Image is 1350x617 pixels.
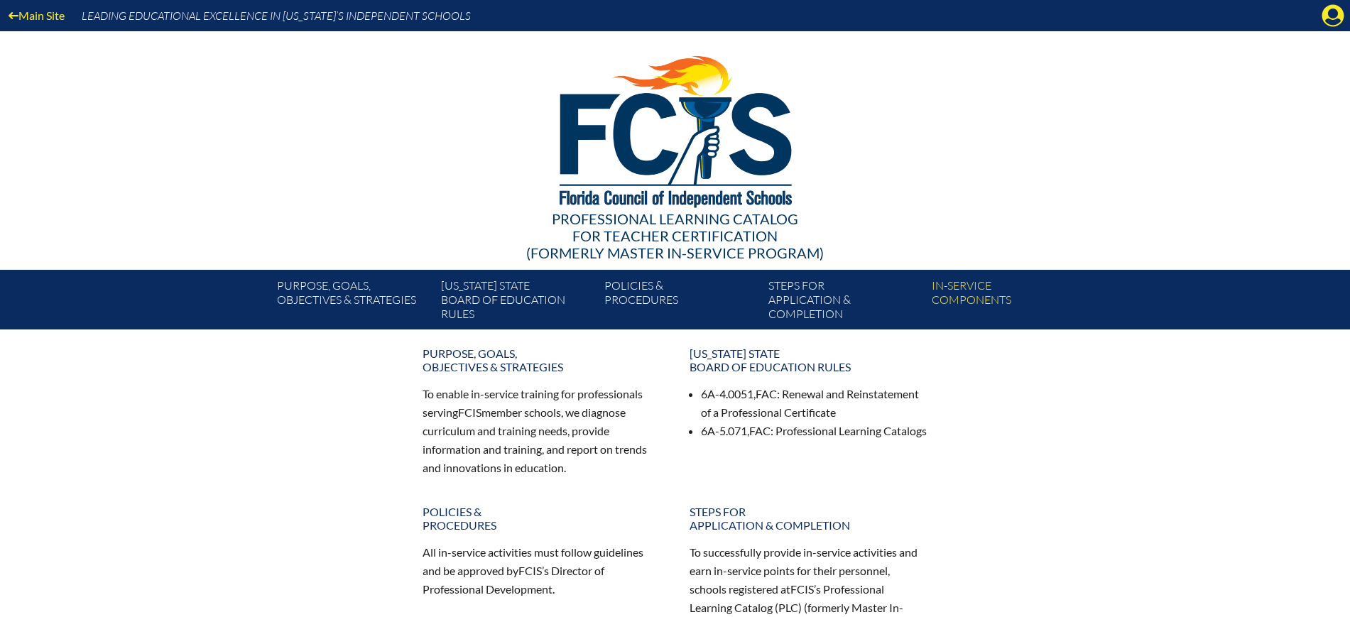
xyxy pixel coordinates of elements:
p: All in-service activities must follow guidelines and be approved by ’s Director of Professional D... [423,543,661,599]
span: FCIS [458,405,481,419]
span: FCIS [790,582,814,596]
a: Steps forapplication & completion [681,499,937,537]
div: Professional Learning Catalog (formerly Master In-service Program) [266,210,1084,261]
li: 6A-4.0051, : Renewal and Reinstatement of a Professional Certificate [701,385,928,422]
svg: Manage account [1322,4,1344,27]
span: FCIS [518,564,542,577]
a: Purpose, goals,objectives & strategies [271,275,435,329]
a: Policies &Procedures [414,499,670,537]
a: Policies &Procedures [599,275,762,329]
a: Main Site [3,6,70,25]
span: FAC [756,387,777,400]
span: PLC [778,601,798,614]
a: [US_STATE] StateBoard of Education rules [435,275,599,329]
span: for Teacher Certification [572,227,778,244]
p: To enable in-service training for professionals serving member schools, we diagnose curriculum an... [423,385,661,476]
span: FAC [749,424,771,437]
a: Purpose, goals,objectives & strategies [414,341,670,379]
a: [US_STATE] StateBoard of Education rules [681,341,937,379]
li: 6A-5.071, : Professional Learning Catalogs [701,422,928,440]
img: FCISlogo221.eps [528,31,822,225]
a: In-servicecomponents [926,275,1089,329]
a: Steps forapplication & completion [763,275,926,329]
